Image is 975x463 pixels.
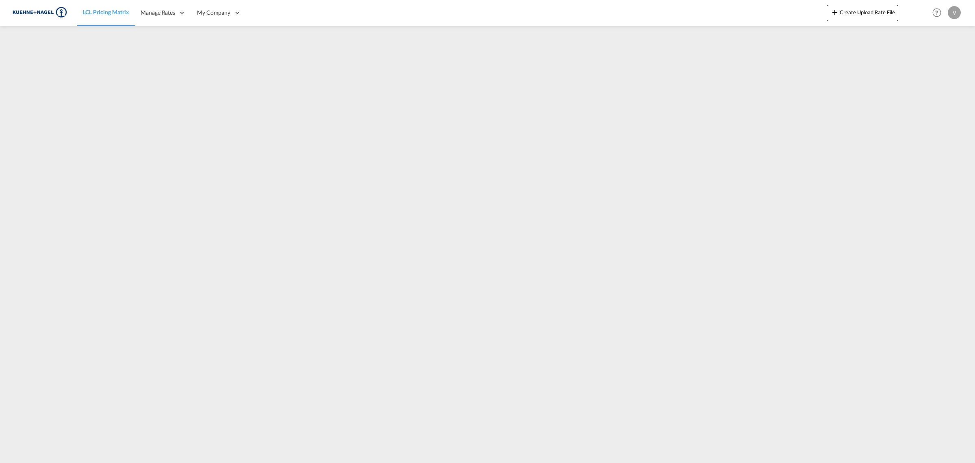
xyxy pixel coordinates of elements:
span: LCL Pricing Matrix [83,9,129,15]
div: V [948,6,961,19]
button: icon-plus 400-fgCreate Upload Rate File [827,5,898,21]
span: Help [930,6,944,20]
span: My Company [197,9,230,17]
span: Manage Rates [141,9,175,17]
div: Help [930,6,948,20]
img: 36441310f41511efafde313da40ec4a4.png [12,4,67,22]
md-icon: icon-plus 400-fg [830,7,840,17]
